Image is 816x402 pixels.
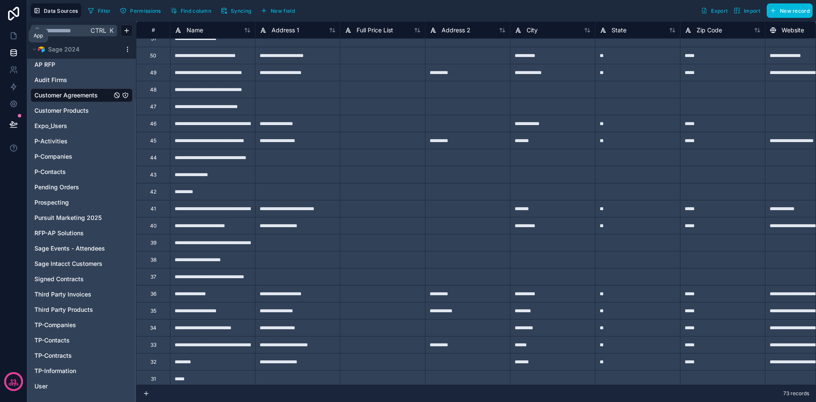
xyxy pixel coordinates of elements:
[34,32,43,39] div: App
[167,4,214,17] button: Find column
[31,272,133,286] div: Signed Contracts
[34,60,55,69] span: AP RFP
[48,45,79,54] span: Sage 2024
[31,349,133,362] div: TP-Contracts
[31,303,133,316] div: Third Party Products
[34,336,112,345] a: TP-Contacts
[34,91,112,100] a: Customer Agreements
[31,196,133,209] div: Prospecting
[150,205,156,212] div: 41
[31,211,133,225] div: Pursuit Marketing 2025
[31,88,133,102] div: Customer Agreements
[151,35,156,42] div: 51
[34,351,72,360] span: TP-Contracts
[150,359,156,365] div: 32
[272,26,299,34] span: Address 1
[31,242,133,255] div: Sage Events - Attendees
[697,26,722,34] span: Zip Code
[31,134,133,148] div: P-Activities
[218,4,258,17] a: Syncing
[10,377,17,386] p: 13
[34,122,67,130] span: Expo_Users
[130,8,161,14] span: Permissions
[34,259,112,268] a: Sage Intacct Customers
[44,8,78,14] span: Data Sources
[187,26,203,34] span: Name
[34,275,112,283] a: Signed Contracts
[181,8,211,14] span: Find column
[31,334,133,347] div: TP-Contacts
[34,259,102,268] span: Sage Intacct Customers
[34,367,76,375] span: TP-Information
[34,321,112,329] a: TP-Companies
[150,188,156,195] div: 42
[150,103,156,110] div: 47
[763,3,813,18] a: New record
[34,106,112,115] a: Customer Products
[34,290,91,299] span: Third Party Invoices
[31,226,133,240] div: RFP-AP Solutions
[150,171,156,178] div: 43
[150,342,156,348] div: 33
[150,222,157,229] div: 40
[731,3,763,18] button: Import
[150,308,156,314] div: 35
[31,104,133,117] div: Customer Products
[117,4,167,17] a: Permissions
[150,52,156,59] div: 50
[34,122,112,130] a: Expo_Users
[442,26,470,34] span: Address 2
[31,180,133,194] div: Pending Orders
[31,165,133,179] div: P-Contacts
[34,214,102,222] span: Pursuit Marketing 2025
[31,3,81,18] button: Data Sources
[150,86,156,93] div: 48
[34,137,112,145] a: P-Activities
[767,3,813,18] button: New record
[34,106,89,115] span: Customer Products
[31,379,133,393] div: User
[34,137,68,145] span: P-Activities
[108,28,114,34] span: K
[218,4,254,17] button: Syncing
[34,351,112,360] a: TP-Contracts
[150,325,156,331] div: 34
[527,26,538,34] span: City
[780,8,810,14] span: New record
[31,43,121,55] button: Airtable LogoSage 2024
[34,214,112,222] a: Pursuit Marketing 2025
[38,46,45,53] img: Airtable Logo
[34,382,112,391] a: User
[150,239,156,246] div: 39
[34,367,112,375] a: TP-Information
[357,26,393,34] span: Full Price List
[90,25,107,36] span: Ctrl
[34,198,112,207] a: Prospecting
[151,376,156,382] div: 31
[31,318,133,332] div: TP-Companies
[34,76,112,84] a: Audit Firms
[31,257,133,271] div: Sage Intacct Customers
[258,4,298,17] button: New field
[698,3,731,18] button: Export
[150,69,156,76] div: 49
[34,152,112,161] a: P-Companies
[150,291,156,297] div: 36
[34,183,79,191] span: Pending Orders
[34,76,67,84] span: Audit Firms
[271,8,295,14] span: New field
[150,154,157,161] div: 44
[8,381,19,388] p: days
[34,244,112,253] a: Sage Events - Attendees
[744,8,760,14] span: Import
[143,27,164,33] div: #
[34,198,69,207] span: Prospecting
[34,321,76,329] span: TP-Companies
[117,4,164,17] button: Permissions
[31,73,133,87] div: Audit Firms
[150,257,156,263] div: 38
[783,390,809,397] span: 73 records
[34,168,66,176] span: P-Contacts
[31,288,133,301] div: Third Party Invoices
[711,8,728,14] span: Export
